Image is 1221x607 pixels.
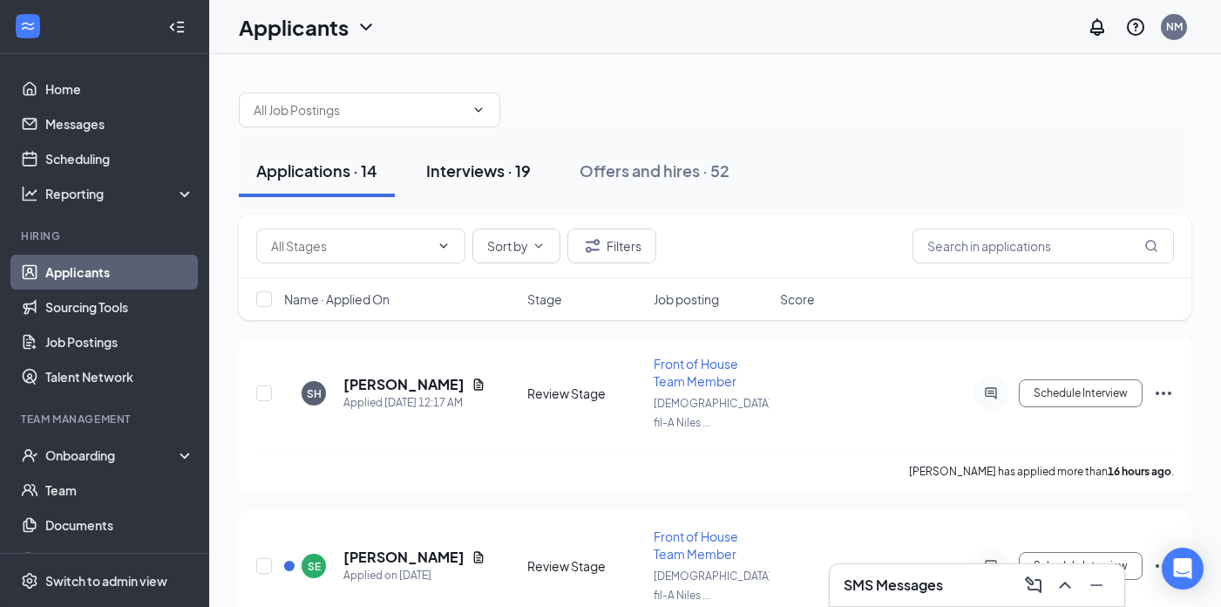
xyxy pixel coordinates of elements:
[527,557,643,575] div: Review Stage
[1086,575,1107,596] svg: Minimize
[308,559,321,574] div: SE
[284,290,390,308] span: Name · Applied On
[45,185,195,202] div: Reporting
[487,240,528,252] span: Sort by
[271,236,430,256] input: All Stages
[45,447,180,464] div: Onboarding
[21,412,191,426] div: Team Management
[1019,379,1143,407] button: Schedule Interview
[1087,17,1108,38] svg: Notifications
[356,17,376,38] svg: ChevronDown
[532,239,546,253] svg: ChevronDown
[1153,556,1174,576] svg: Ellipses
[654,290,719,308] span: Job posting
[45,141,194,176] a: Scheduling
[21,572,38,590] svg: Settings
[980,559,1001,573] svg: ActiveChat
[21,447,38,464] svg: UserCheck
[582,235,603,256] svg: Filter
[45,359,194,394] a: Talent Network
[654,569,777,602] span: [DEMOGRAPHIC_DATA]-fil-A Niles ...
[527,290,562,308] span: Stage
[343,394,485,412] div: Applied [DATE] 12:17 AM
[45,542,194,577] a: SurveysCrown
[472,228,560,263] button: Sort byChevronDown
[471,378,485,392] svg: Document
[307,386,322,401] div: SH
[844,576,943,595] h3: SMS Messages
[580,160,729,181] div: Offers and hires · 52
[45,324,194,359] a: Job Postings
[45,572,167,590] div: Switch to admin view
[45,508,194,542] a: Documents
[168,18,186,36] svg: Collapse
[343,548,465,567] h5: [PERSON_NAME]
[45,290,194,324] a: Sourcing Tools
[1051,571,1079,599] button: ChevronUp
[654,529,738,562] span: Front of House Team Member
[567,228,656,263] button: Filter Filters
[21,185,38,202] svg: Analysis
[909,464,1174,479] p: [PERSON_NAME] has applied more than .
[343,567,485,584] div: Applied on [DATE]
[471,550,485,564] svg: Document
[780,290,815,308] span: Score
[1166,19,1183,34] div: NM
[1023,575,1044,596] svg: ComposeMessage
[239,12,349,42] h1: Applicants
[45,106,194,141] a: Messages
[912,228,1174,263] input: Search in applications
[1055,575,1075,596] svg: ChevronUp
[256,160,377,181] div: Applications · 14
[1153,383,1174,404] svg: Ellipses
[45,72,194,106] a: Home
[654,356,738,389] span: Front of House Team Member
[654,397,777,429] span: [DEMOGRAPHIC_DATA]-fil-A Niles ...
[437,239,451,253] svg: ChevronDown
[19,17,37,35] svg: WorkstreamLogo
[254,100,465,119] input: All Job Postings
[343,375,465,394] h5: [PERSON_NAME]
[471,103,485,117] svg: ChevronDown
[1162,548,1204,590] div: Open Intercom Messenger
[426,160,531,181] div: Interviews · 19
[1020,571,1048,599] button: ComposeMessage
[980,386,1001,400] svg: ActiveChat
[45,473,194,508] a: Team
[21,228,191,243] div: Hiring
[1019,552,1143,580] button: Schedule Interview
[1082,571,1110,599] button: Minimize
[45,255,194,290] a: Applicants
[1144,239,1158,253] svg: MagnifyingGlass
[1108,465,1171,478] b: 16 hours ago
[1125,17,1146,38] svg: QuestionInfo
[527,385,643,402] div: Review Stage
